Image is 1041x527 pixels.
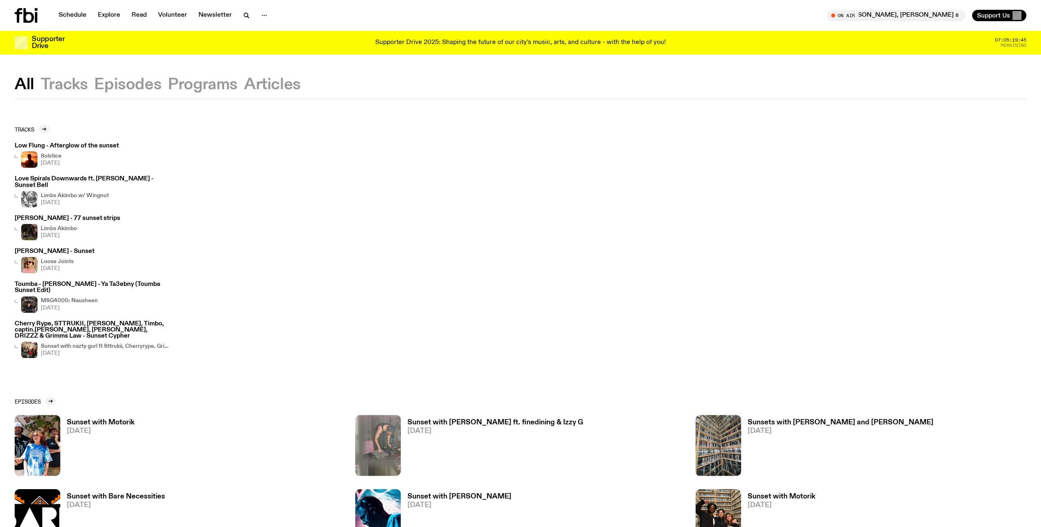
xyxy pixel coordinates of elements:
[41,233,77,238] span: [DATE]
[194,10,237,21] a: Newsletter
[15,126,34,132] h2: Tracks
[15,398,41,404] h2: Episodes
[54,10,91,21] a: Schedule
[41,351,171,356] span: [DATE]
[827,10,966,21] button: On Airdot.zip with [PERSON_NAME], [PERSON_NAME] and [PERSON_NAME]
[41,298,98,303] h4: MSG4000: Nausheen
[41,193,109,198] h4: Limbs Akimbo w/ Wingnut
[15,176,171,188] h3: Love Spirals Downwards ft. [PERSON_NAME] - Sunset Bell
[67,419,134,426] h3: Sunset with Motorik
[748,428,933,435] span: [DATE]
[41,200,109,205] span: [DATE]
[15,77,34,92] button: All
[41,77,88,92] button: Tracks
[41,305,98,311] span: [DATE]
[375,39,666,46] p: Supporter Drive 2025: Shaping the future of our city’s music, arts, and culture - with the help o...
[995,38,1026,42] span: 07:05:19:45
[67,493,165,500] h3: Sunset with Bare Necessities
[15,321,171,340] h3: Cherry Rype, STTRUKII, [PERSON_NAME], Timbo, captin.[PERSON_NAME], [PERSON_NAME], DRIZZZ & Grimms...
[15,215,120,222] h3: [PERSON_NAME] - 77 sunset strips
[153,10,192,21] a: Volunteer
[41,266,74,271] span: [DATE]
[67,502,165,509] span: [DATE]
[21,257,37,273] img: Tyson stands in front of a paperbark tree wearing orange sunglasses, a suede bucket hat and a pin...
[41,226,77,231] h4: Limbs Akimbo
[41,344,171,349] h4: Sunset with nazty gurl ft Sttrukii, Cherryrype, Grimslaw, Timbo, DRIZZZ, Mercury and [PERSON_NAME...
[15,215,120,240] a: [PERSON_NAME] - 77 sunset stripsJackson sits at an outdoor table, legs crossed and gazing at a bl...
[407,493,511,500] h3: Sunset with [PERSON_NAME]
[15,415,60,476] img: Andrew, Reenie, and Pat stand in a row, smiling at the camera, in dappled light with a vine leafe...
[21,191,37,207] img: Image from 'Domebooks: Reflecting on Domebook 2' by Lloyd Kahn
[21,152,37,168] img: A girl standing in the ocean as waist level, staring into the rise of the sun.
[15,248,95,273] a: [PERSON_NAME] - SunsetTyson stands in front of a paperbark tree wearing orange sunglasses, a sued...
[15,125,50,133] a: Tracks
[15,176,171,207] a: Love Spirals Downwards ft. [PERSON_NAME] - Sunset BellImage from 'Domebooks: Reflecting on Domebo...
[15,248,95,255] h3: [PERSON_NAME] - Sunset
[695,415,741,476] img: A corner shot of the fbi music library
[127,10,152,21] a: Read
[407,428,583,435] span: [DATE]
[15,397,56,405] a: Episodes
[93,10,125,21] a: Explore
[15,281,171,294] h3: Toumba - [PERSON_NAME] - Ya Ta3ebny (Toumba Sunset Edit)
[1001,43,1026,48] span: Remaining
[748,493,815,500] h3: Sunset with Motorik
[972,10,1026,21] button: Support Us
[741,419,933,476] a: Sunsets with [PERSON_NAME] and [PERSON_NAME][DATE]
[32,36,64,50] h3: Supporter Drive
[94,77,161,92] button: Episodes
[407,419,583,426] h3: Sunset with [PERSON_NAME] ft. finedining & Izzy G
[977,12,1010,19] span: Support Us
[401,419,583,476] a: Sunset with [PERSON_NAME] ft. finedining & Izzy G[DATE]
[168,77,238,92] button: Programs
[748,502,815,509] span: [DATE]
[244,77,301,92] button: Articles
[748,419,933,426] h3: Sunsets with [PERSON_NAME] and [PERSON_NAME]
[41,154,62,159] h4: Solstice
[41,160,62,166] span: [DATE]
[407,502,511,509] span: [DATE]
[15,143,119,168] a: Low Flung - Afterglow of the sunsetA girl standing in the ocean as waist level, staring into the ...
[41,259,74,264] h4: Loose Joints
[60,419,134,476] a: Sunset with Motorik[DATE]
[15,321,171,358] a: Cherry Rype, STTRUKII, [PERSON_NAME], Timbo, captin.[PERSON_NAME], [PERSON_NAME], DRIZZZ & Grimms...
[15,143,119,149] h3: Low Flung - Afterglow of the sunset
[15,281,171,312] a: Toumba - [PERSON_NAME] - Ya Ta3ebny (Toumba Sunset Edit)MSG4000: Nausheen[DATE]
[67,428,134,435] span: [DATE]
[21,224,37,240] img: Jackson sits at an outdoor table, legs crossed and gazing at a black and brown dog also sitting a...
